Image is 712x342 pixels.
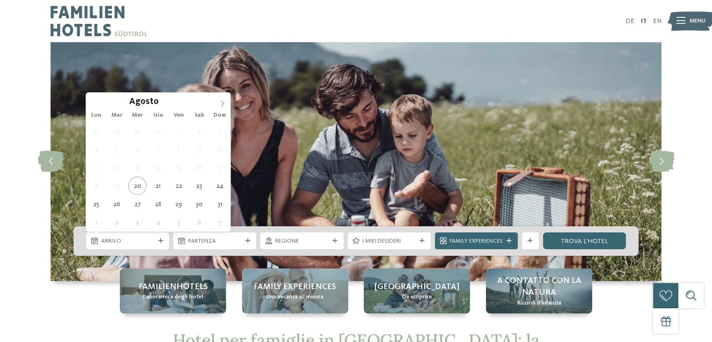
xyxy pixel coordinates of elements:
[128,177,147,195] span: Agosto 20, 2025
[543,232,626,249] a: trova l’hotel
[275,237,329,245] span: Regione
[190,177,208,195] span: Agosto 23, 2025
[169,122,188,140] span: Agosto 1, 2025
[108,158,126,177] span: Agosto 12, 2025
[108,195,126,213] span: Agosto 26, 2025
[169,177,188,195] span: Agosto 22, 2025
[362,237,416,245] span: I miei desideri
[690,17,705,25] span: Menu
[87,158,105,177] span: Agosto 11, 2025
[149,122,167,140] span: Luglio 31, 2025
[108,213,126,231] span: Settembre 2, 2025
[108,140,126,158] span: Agosto 5, 2025
[128,140,147,158] span: Agosto 6, 2025
[374,281,459,293] span: [GEOGRAPHIC_DATA]
[190,213,208,231] span: Settembre 6, 2025
[87,213,105,231] span: Settembre 1, 2025
[149,158,167,177] span: Agosto 14, 2025
[653,18,661,24] a: EN
[159,97,190,106] input: Year
[148,112,169,119] span: Gio
[128,158,147,177] span: Agosto 13, 2025
[87,195,105,213] span: Agosto 25, 2025
[169,213,188,231] span: Settembre 5, 2025
[211,158,229,177] span: Agosto 17, 2025
[242,268,348,313] a: Hotel per famiglie in Alto Adige: un’esperienza indimenticabile Family experiences Una vacanza su...
[101,237,154,245] span: Arrivo
[143,293,203,301] span: Panoramica degli hotel
[120,268,226,313] a: Hotel per famiglie in Alto Adige: un’esperienza indimenticabile Familienhotels Panoramica degli h...
[127,112,148,119] span: Mer
[149,195,167,213] span: Agosto 28, 2025
[210,112,230,119] span: Dom
[128,195,147,213] span: Agosto 27, 2025
[449,237,503,245] span: Family Experiences
[625,18,634,24] a: DE
[190,195,208,213] span: Agosto 30, 2025
[188,237,242,245] span: Partenza
[86,112,107,119] span: Lun
[211,195,229,213] span: Agosto 31, 2025
[189,112,210,119] span: Sab
[190,140,208,158] span: Agosto 9, 2025
[169,140,188,158] span: Agosto 8, 2025
[108,177,126,195] span: Agosto 19, 2025
[211,213,229,231] span: Settembre 7, 2025
[139,281,208,293] span: Familienhotels
[169,195,188,213] span: Agosto 29, 2025
[129,98,159,107] span: Agosto
[108,122,126,140] span: Luglio 29, 2025
[254,281,336,293] span: Family experiences
[211,140,229,158] span: Agosto 10, 2025
[486,268,592,313] a: Hotel per famiglie in Alto Adige: un’esperienza indimenticabile A contatto con la natura Ricordi ...
[87,140,105,158] span: Agosto 4, 2025
[517,299,561,307] span: Ricordi d’infanzia
[51,42,661,281] img: Hotel per famiglie in Alto Adige: un’esperienza indimenticabile
[190,122,208,140] span: Agosto 2, 2025
[128,213,147,231] span: Settembre 3, 2025
[266,293,323,301] span: Una vacanza su misura
[211,177,229,195] span: Agosto 24, 2025
[87,177,105,195] span: Agosto 18, 2025
[640,18,646,24] a: IT
[211,122,229,140] span: Agosto 3, 2025
[364,268,470,313] a: Hotel per famiglie in Alto Adige: un’esperienza indimenticabile [GEOGRAPHIC_DATA] Da scoprire
[149,213,167,231] span: Settembre 4, 2025
[190,158,208,177] span: Agosto 16, 2025
[128,122,147,140] span: Luglio 30, 2025
[107,112,127,119] span: Mar
[169,112,189,119] span: Ven
[149,140,167,158] span: Agosto 7, 2025
[149,177,167,195] span: Agosto 21, 2025
[87,122,105,140] span: Luglio 28, 2025
[169,158,188,177] span: Agosto 15, 2025
[402,293,432,301] span: Da scoprire
[494,275,584,298] span: A contatto con la natura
